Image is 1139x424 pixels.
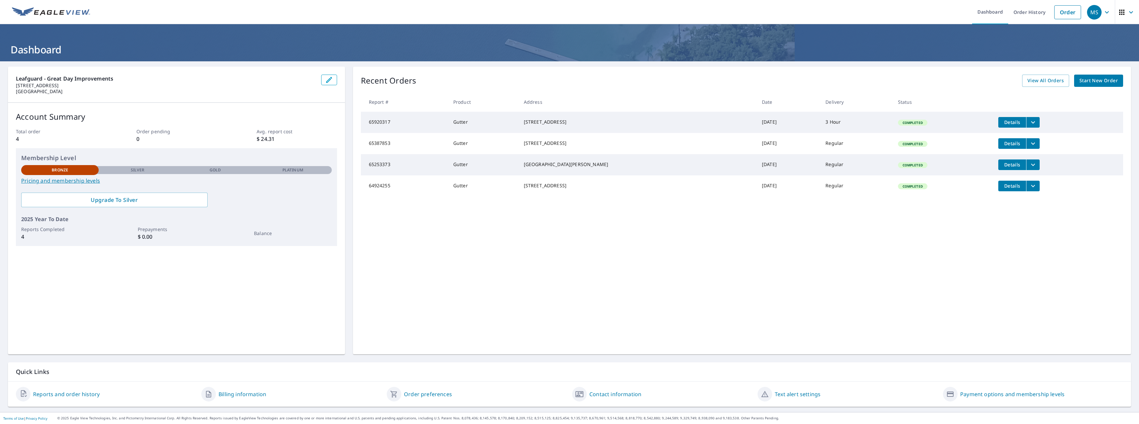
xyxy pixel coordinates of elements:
th: Report # [361,92,448,112]
p: Membership Level [21,153,332,162]
a: View All Orders [1022,75,1069,87]
p: 2025 Year To Date [21,215,332,223]
td: Gutter [448,112,519,133]
a: Text alert settings [775,390,820,398]
span: Completed [899,120,927,125]
p: Platinum [282,167,303,173]
td: Regular [820,175,892,197]
td: Gutter [448,175,519,197]
button: filesDropdownBtn-65920317 [1026,117,1040,128]
a: Pricing and membership levels [21,177,332,185]
div: [GEOGRAPHIC_DATA][PERSON_NAME] [524,161,751,168]
p: Recent Orders [361,75,417,87]
p: Total order [16,128,96,135]
a: Payment options and membership levels [960,390,1065,398]
span: Details [1002,140,1022,147]
td: 65387853 [361,133,448,154]
span: Completed [899,163,927,167]
td: [DATE] [757,154,820,175]
a: Billing information [219,390,266,398]
div: [STREET_ADDRESS] [524,140,751,147]
button: detailsBtn-64924255 [998,181,1026,191]
p: 4 [21,233,99,241]
a: Privacy Policy [26,416,47,421]
p: Leafguard - Great Day Improvements [16,75,316,83]
div: [STREET_ADDRESS] [524,119,751,125]
p: $ 0.00 [138,233,215,241]
td: Gutter [448,133,519,154]
button: filesDropdownBtn-65253373 [1026,159,1040,170]
span: Completed [899,184,927,189]
button: filesDropdownBtn-64924255 [1026,181,1040,191]
td: [DATE] [757,133,820,154]
td: Gutter [448,154,519,175]
p: © 2025 Eagle View Technologies, Inc. and Pictometry International Corp. All Rights Reserved. Repo... [57,416,1136,421]
p: Order pending [136,128,217,135]
h1: Dashboard [8,43,1131,56]
img: EV Logo [12,7,90,17]
td: Regular [820,154,892,175]
p: Prepayments [138,226,215,233]
div: MS [1087,5,1102,20]
td: 65253373 [361,154,448,175]
a: Order [1054,5,1081,19]
th: Address [519,92,757,112]
p: 4 [16,135,96,143]
span: Details [1002,119,1022,125]
p: Gold [210,167,221,173]
p: Account Summary [16,111,337,123]
th: Status [893,92,993,112]
button: filesDropdownBtn-65387853 [1026,138,1040,149]
span: Details [1002,183,1022,189]
td: 3 Hour [820,112,892,133]
p: $ 24.31 [257,135,337,143]
span: Start New Order [1079,77,1118,85]
a: Start New Order [1074,75,1123,87]
p: Avg. report cost [257,128,337,135]
p: Quick Links [16,368,1123,376]
a: Contact information [589,390,641,398]
button: detailsBtn-65920317 [998,117,1026,128]
div: [STREET_ADDRESS] [524,182,751,189]
th: Date [757,92,820,112]
td: 65920317 [361,112,448,133]
a: Order preferences [404,390,452,398]
p: Balance [254,230,331,237]
span: Completed [899,142,927,146]
span: Details [1002,161,1022,168]
td: Regular [820,133,892,154]
a: Upgrade To Silver [21,193,208,207]
td: [DATE] [757,175,820,197]
td: [DATE] [757,112,820,133]
button: detailsBtn-65253373 [998,159,1026,170]
p: Reports Completed [21,226,99,233]
th: Delivery [820,92,892,112]
a: Terms of Use [3,416,24,421]
a: Reports and order history [33,390,100,398]
td: 64924255 [361,175,448,197]
p: Bronze [52,167,68,173]
p: | [3,416,47,420]
button: detailsBtn-65387853 [998,138,1026,149]
p: Silver [131,167,145,173]
p: 0 [136,135,217,143]
th: Product [448,92,519,112]
p: [STREET_ADDRESS] [16,83,316,89]
span: View All Orders [1027,77,1064,85]
span: Upgrade To Silver [26,196,202,204]
p: [GEOGRAPHIC_DATA] [16,89,316,94]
